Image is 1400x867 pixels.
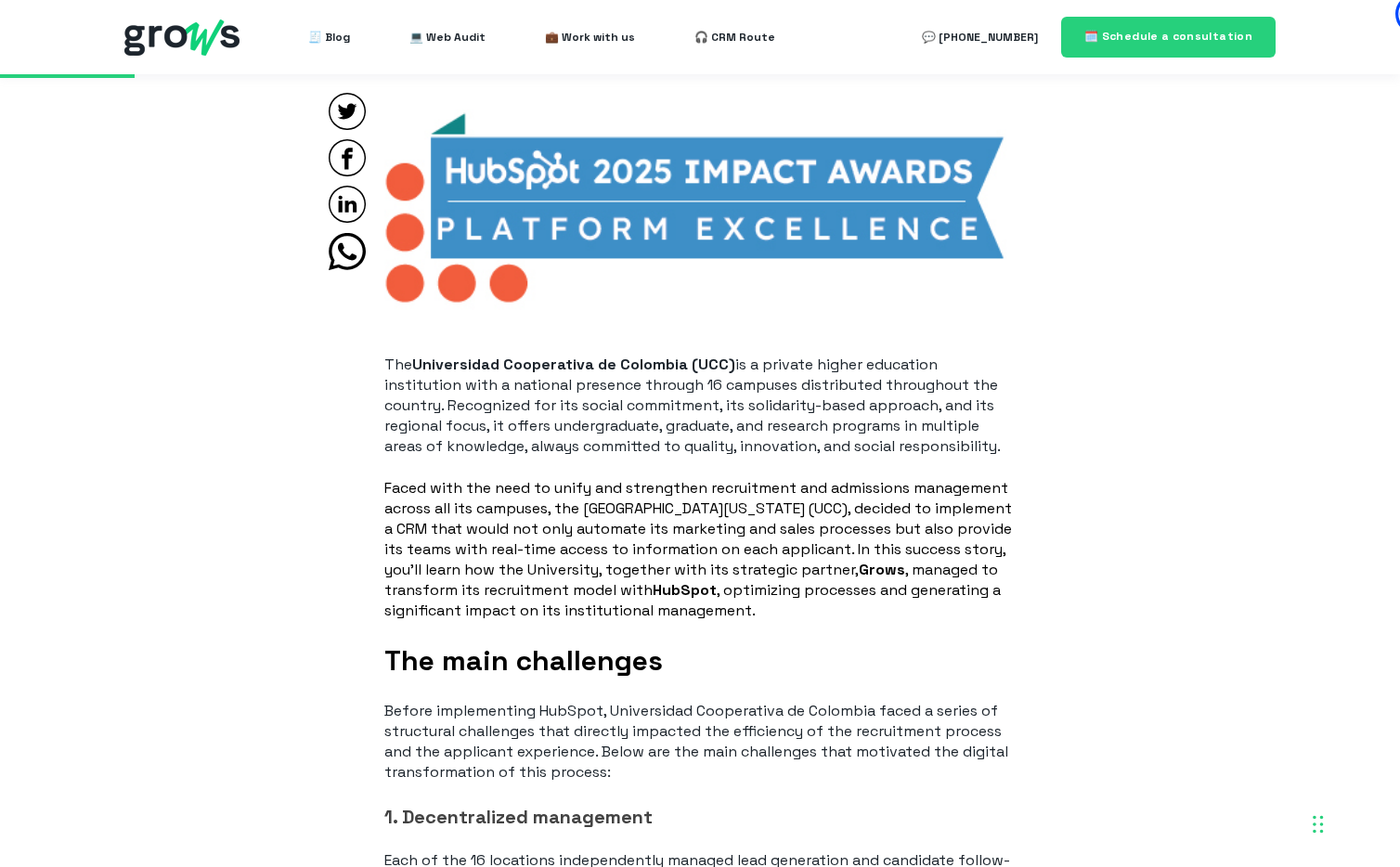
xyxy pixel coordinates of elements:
font: 1. Decentralized management [384,805,653,829]
font: HubSpot [653,580,717,600]
font: 💬 [PHONE_NUMBER] [922,30,1038,45]
font: 💼 Work with us [545,30,635,45]
font: Faced with the need to unify and strengthen recruitment and admissions management across all its ... [384,478,1012,579]
font: Universidad Cooperativa de Colombia (UCC) [412,355,735,374]
font: Before implementing HubSpot, Universidad Cooperativa de Colombia faced a series of structural cha... [384,701,1008,782]
font: , optimizing processes and generating a significant impact on its institutional management. [384,580,1001,620]
iframe: Chat Widget [1066,607,1400,867]
font: 🧾 Blog [308,30,350,45]
img: grows - hubspot [124,19,240,56]
font: , managed to transform its recruitment model with [384,560,998,600]
font: 🎧 CRM Route [694,30,775,45]
font: Grows [859,560,905,579]
a: 🎧 CRM Route [694,19,775,56]
a: 💼 Work with us [545,19,635,56]
div: Drag [1313,796,1324,852]
font: The [384,355,412,374]
img: Platform Excellence [384,89,1016,329]
font: 🗓️ Schedule a consultation [1084,29,1252,44]
a: 🗓️ Schedule a consultation [1061,17,1276,57]
font: is a private higher education institution with a national presence through 16 campuses distribute... [384,355,1001,456]
a: 💻 Web Audit [409,19,486,56]
a: 🧾 Blog [308,19,350,56]
font: The main challenges [384,642,663,679]
font: 💻 Web Audit [409,30,486,45]
a: 💬 [PHONE_NUMBER] [922,19,1038,56]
